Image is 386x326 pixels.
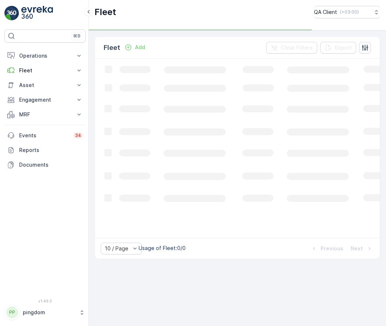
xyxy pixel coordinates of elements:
[19,111,71,118] p: MRF
[19,132,69,139] p: Events
[4,107,86,122] button: MRF
[4,93,86,107] button: Engagement
[314,6,380,18] button: QA Client(+03:00)
[122,43,148,52] button: Add
[94,6,116,18] p: Fleet
[4,6,19,21] img: logo
[350,244,374,253] button: Next
[351,245,363,252] p: Next
[340,9,359,15] p: ( +03:00 )
[21,6,53,21] img: logo_light-DOdMpM7g.png
[4,143,86,157] a: Reports
[19,146,83,154] p: Reports
[75,133,81,138] p: 34
[135,44,145,51] p: Add
[4,78,86,93] button: Asset
[19,161,83,169] p: Documents
[6,307,18,318] div: PP
[266,42,317,54] button: Clear Filters
[139,245,186,252] p: Usage of Fleet : 0/0
[73,33,81,39] p: ⌘B
[310,244,344,253] button: Previous
[19,96,71,104] p: Engagement
[281,44,313,51] p: Clear Filters
[19,81,71,89] p: Asset
[4,299,86,303] span: v 1.49.3
[4,305,86,320] button: PPpingdom
[104,43,120,53] p: Fleet
[4,128,86,143] a: Events34
[19,67,71,74] p: Fleet
[321,245,343,252] p: Previous
[314,8,337,16] p: QA Client
[19,52,71,59] p: Operations
[4,63,86,78] button: Fleet
[23,309,75,316] p: pingdom
[4,157,86,172] a: Documents
[335,44,352,51] p: Export
[4,48,86,63] button: Operations
[320,42,356,54] button: Export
